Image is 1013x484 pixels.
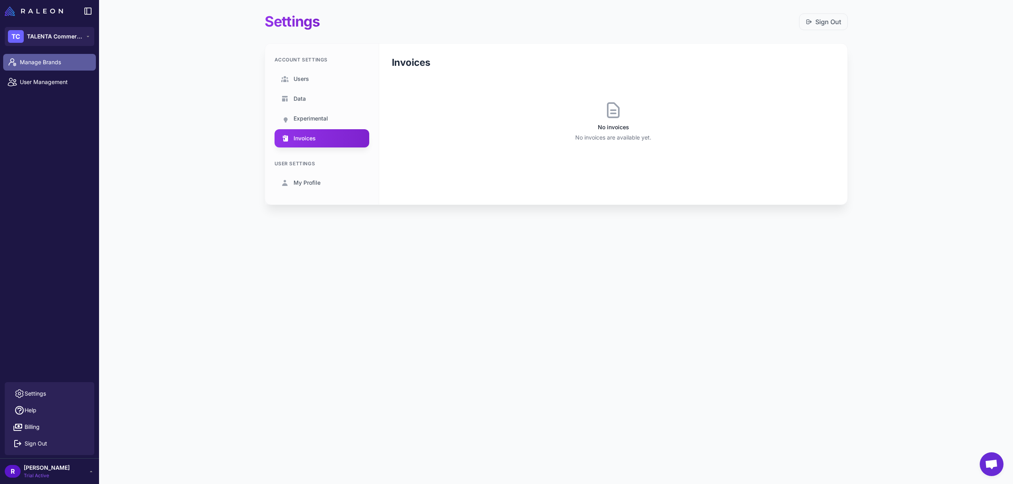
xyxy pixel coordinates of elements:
img: Raleon Logo [5,6,63,16]
span: Billing [25,423,40,431]
span: Manage Brands [20,58,90,67]
div: R [5,465,21,478]
span: Users [294,75,309,83]
a: My Profile [275,174,369,192]
button: TCTALENTA Commerce [5,27,94,46]
a: Manage Brands [3,54,96,71]
div: Account Settings [275,56,369,63]
span: Experimental [294,114,328,123]
h1: Settings [265,13,320,31]
span: Settings [25,389,46,398]
span: Data [294,94,306,103]
a: Raleon Logo [5,6,66,16]
a: Invoices [275,129,369,147]
button: Sign Out [799,13,848,30]
span: Help [25,406,36,415]
a: Data [275,90,369,108]
span: Invoices [294,134,316,143]
span: Sign Out [25,439,47,448]
h2: Invoices [392,56,835,69]
span: [PERSON_NAME] [24,463,70,472]
p: No invoices are available yet. [392,133,835,142]
a: User Management [3,74,96,90]
a: Experimental [275,109,369,128]
button: Sign Out [8,435,91,452]
div: User Settings [275,160,369,167]
div: TC [8,30,24,43]
a: Sign Out [806,17,841,27]
a: Users [275,70,369,88]
span: My Profile [294,178,320,187]
span: Trial Active [24,472,70,479]
span: User Management [20,78,90,86]
a: Help [8,402,91,419]
div: Open chat [980,452,1003,476]
h3: No invoices [392,123,835,132]
span: TALENTA Commerce [27,32,82,41]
